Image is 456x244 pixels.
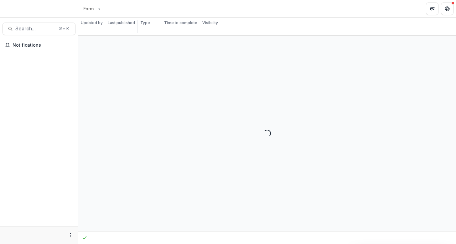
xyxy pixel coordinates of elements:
[81,4,96,13] a: Form
[3,40,75,50] button: Notifications
[426,3,438,15] button: Partners
[441,3,453,15] button: Get Help
[13,43,73,48] span: Notifications
[15,26,55,32] span: Search...
[202,20,218,26] p: Visibility
[67,231,74,239] button: More
[58,25,70,32] div: ⌘ + K
[108,20,135,26] p: Last published
[81,20,103,26] p: Updated by
[83,5,94,12] div: Form
[3,23,75,35] button: Search...
[164,20,197,26] p: Time to complete
[81,4,128,13] nav: breadcrumb
[140,20,150,26] p: Type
